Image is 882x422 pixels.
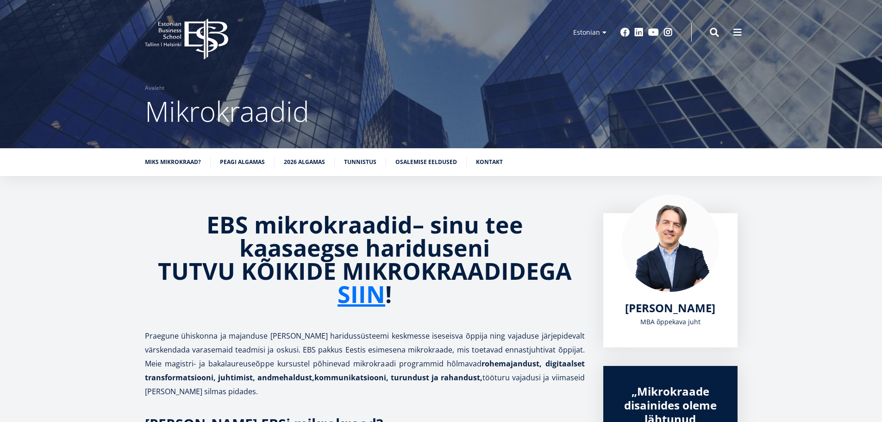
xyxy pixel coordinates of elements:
a: Osalemise eeldused [395,157,457,167]
strong: EBS mikrokraadid [206,209,413,240]
a: Facebook [620,28,630,37]
a: Kontakt [476,157,503,167]
a: Avaleht [145,83,164,93]
a: SIIN [338,283,385,306]
strong: – [413,209,424,240]
a: Youtube [648,28,659,37]
a: 2026 algamas [284,157,325,167]
a: [PERSON_NAME] [625,301,715,315]
p: Praegune ühiskonna ja majanduse [PERSON_NAME] haridussüsteemi keskmesse iseseisva õppija ning vaj... [145,329,585,398]
img: Marko Rillo [622,195,719,292]
a: Linkedin [634,28,644,37]
a: Miks mikrokraad? [145,157,201,167]
span: [PERSON_NAME] [625,300,715,315]
a: Tunnistus [344,157,376,167]
div: MBA õppekava juht [622,315,719,329]
span: Mikrokraadid [145,92,309,130]
strong: sinu tee kaasaegse hariduseni TUTVU KÕIKIDE MIKROKRAADIDEGA ! [158,209,572,310]
a: Peagi algamas [220,157,265,167]
a: Instagram [663,28,673,37]
strong: kommunikatsiooni, turundust ja rahandust, [314,372,482,383]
